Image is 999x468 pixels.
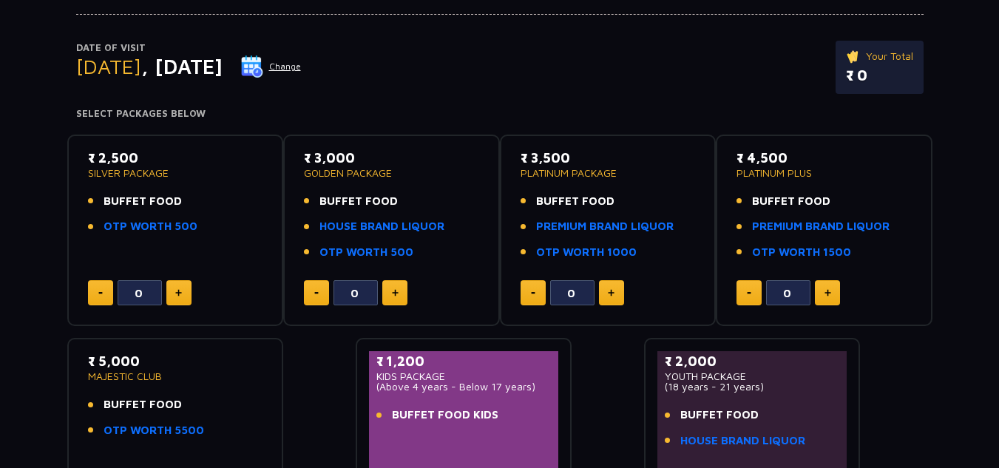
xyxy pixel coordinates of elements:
button: Change [240,55,302,78]
img: minus [747,292,751,294]
span: BUFFET FOOD [536,193,614,210]
span: BUFFET FOOD KIDS [392,407,498,424]
p: Your Total [846,48,913,64]
img: plus [175,289,182,296]
p: ₹ 0 [846,64,913,87]
p: ₹ 5,000 [88,351,263,371]
a: PREMIUM BRAND LIQUOR [536,218,674,235]
a: OTP WORTH 5500 [104,422,204,439]
p: ₹ 4,500 [736,148,912,168]
p: SILVER PACKAGE [88,168,263,178]
img: plus [392,289,399,296]
p: MAJESTIC CLUB [88,371,263,381]
p: (18 years - 21 years) [665,381,840,392]
img: minus [98,292,103,294]
a: PREMIUM BRAND LIQUOR [752,218,890,235]
p: PLATINUM PACKAGE [521,168,696,178]
img: minus [314,292,319,294]
span: BUFFET FOOD [680,407,759,424]
span: BUFFET FOOD [752,193,830,210]
p: ₹ 2,000 [665,351,840,371]
span: BUFFET FOOD [104,193,182,210]
a: OTP WORTH 500 [104,218,197,235]
h4: Select Packages Below [76,108,924,120]
p: KIDS PACKAGE [376,371,552,381]
p: (Above 4 years - Below 17 years) [376,381,552,392]
span: , [DATE] [141,54,223,78]
img: plus [824,289,831,296]
p: ₹ 1,200 [376,351,552,371]
p: ₹ 3,000 [304,148,479,168]
p: Date of Visit [76,41,302,55]
a: HOUSE BRAND LIQUOR [319,218,444,235]
a: HOUSE BRAND LIQUOR [680,433,805,450]
a: OTP WORTH 1000 [536,244,637,261]
p: ₹ 3,500 [521,148,696,168]
a: OTP WORTH 500 [319,244,413,261]
a: OTP WORTH 1500 [752,244,851,261]
img: ticket [846,48,861,64]
img: plus [608,289,614,296]
p: PLATINUM PLUS [736,168,912,178]
p: GOLDEN PACKAGE [304,168,479,178]
p: ₹ 2,500 [88,148,263,168]
img: minus [531,292,535,294]
span: [DATE] [76,54,141,78]
span: BUFFET FOOD [319,193,398,210]
p: YOUTH PACKAGE [665,371,840,381]
span: BUFFET FOOD [104,396,182,413]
